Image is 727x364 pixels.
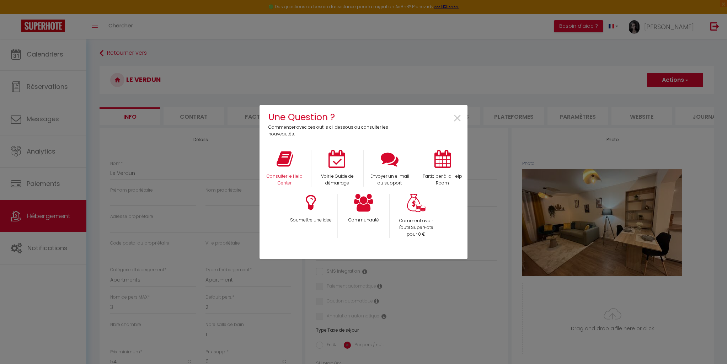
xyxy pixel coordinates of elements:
p: Participer à la Help Room [421,173,464,187]
h4: Une Question ? [268,110,393,124]
button: Close [453,111,462,127]
p: Voir le Guide de démarrage [316,173,359,187]
img: Money bag [407,194,426,213]
p: Communauté [342,217,385,224]
p: Envoyer un e-mail au support [368,173,412,187]
span: × [453,107,462,130]
p: Commencer avec ces outils ci-dessous ou consulter les nouveautés. [268,124,393,138]
p: Consulter le Help Center [263,173,306,187]
p: Comment avoir l'outil SuperHote pour 0 € [395,218,438,238]
p: Soumettre une idee [289,217,333,224]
